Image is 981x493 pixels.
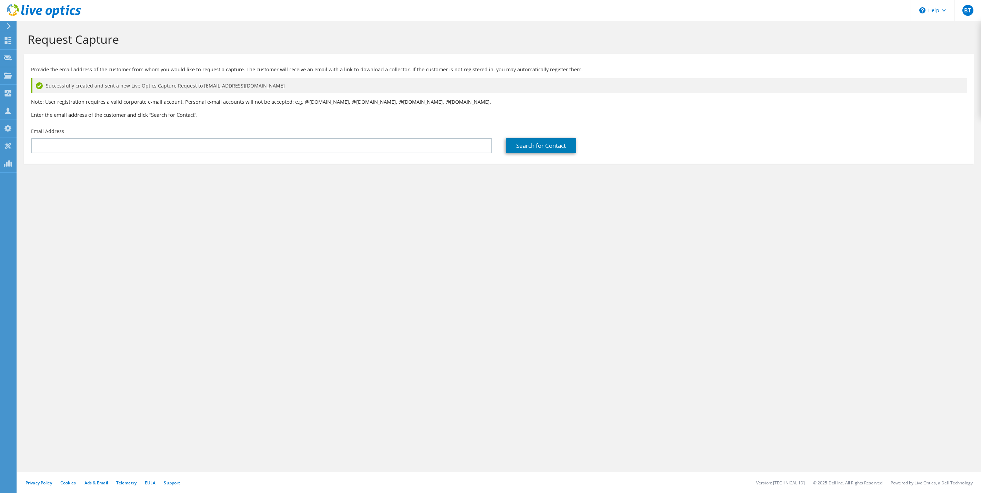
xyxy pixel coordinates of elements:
a: Cookies [60,480,76,486]
span: BT [962,5,973,16]
a: Search for Contact [506,138,576,153]
h1: Request Capture [28,32,967,47]
p: Note: User registration requires a valid corporate e-mail account. Personal e-mail accounts will ... [31,98,967,106]
li: © 2025 Dell Inc. All Rights Reserved [813,480,882,486]
span: Successfully created and sent a new Live Optics Capture Request to [EMAIL_ADDRESS][DOMAIN_NAME] [46,82,285,90]
label: Email Address [31,128,64,135]
li: Version: [TECHNICAL_ID] [756,480,805,486]
svg: \n [919,7,925,13]
a: Telemetry [116,480,137,486]
a: EULA [145,480,156,486]
a: Support [164,480,180,486]
a: Ads & Email [84,480,108,486]
h3: Enter the email address of the customer and click “Search for Contact”. [31,111,967,119]
a: Privacy Policy [26,480,52,486]
p: Provide the email address of the customer from whom you would like to request a capture. The cust... [31,66,967,73]
li: Powered by Live Optics, a Dell Technology [891,480,973,486]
